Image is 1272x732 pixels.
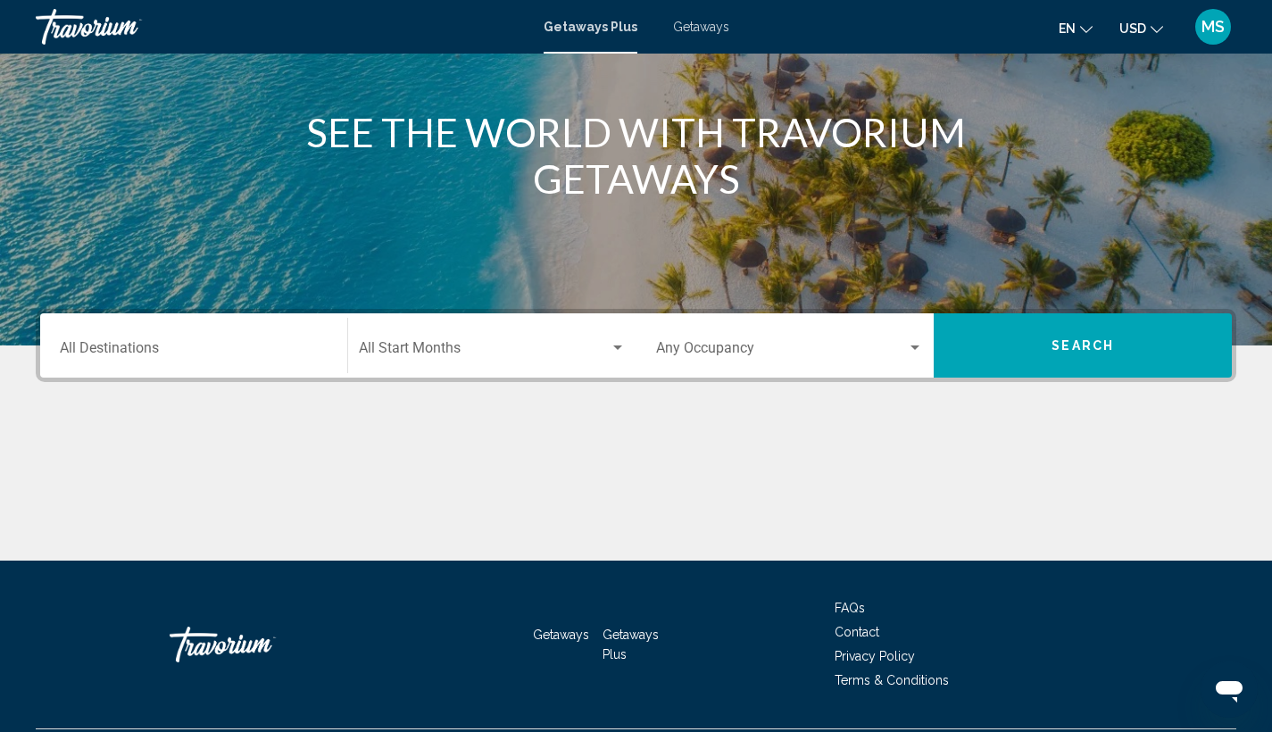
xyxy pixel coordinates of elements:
[835,649,915,663] a: Privacy Policy
[533,628,589,642] a: Getaways
[603,628,659,661] a: Getaways Plus
[1201,661,1258,718] iframe: Button to launch messaging window
[40,313,1232,378] div: Search widget
[1201,18,1225,36] span: MS
[1059,21,1076,36] span: en
[1190,8,1236,46] button: User Menu
[1119,15,1163,41] button: Change currency
[1119,21,1146,36] span: USD
[1052,339,1114,354] span: Search
[673,20,729,34] a: Getaways
[934,313,1232,378] button: Search
[36,9,526,45] a: Travorium
[835,625,879,639] a: Contact
[835,601,865,615] a: FAQs
[835,673,949,687] a: Terms & Conditions
[302,109,971,202] h1: SEE THE WORLD WITH TRAVORIUM GETAWAYS
[544,20,637,34] a: Getaways Plus
[170,618,348,671] a: Travorium
[1059,15,1093,41] button: Change language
